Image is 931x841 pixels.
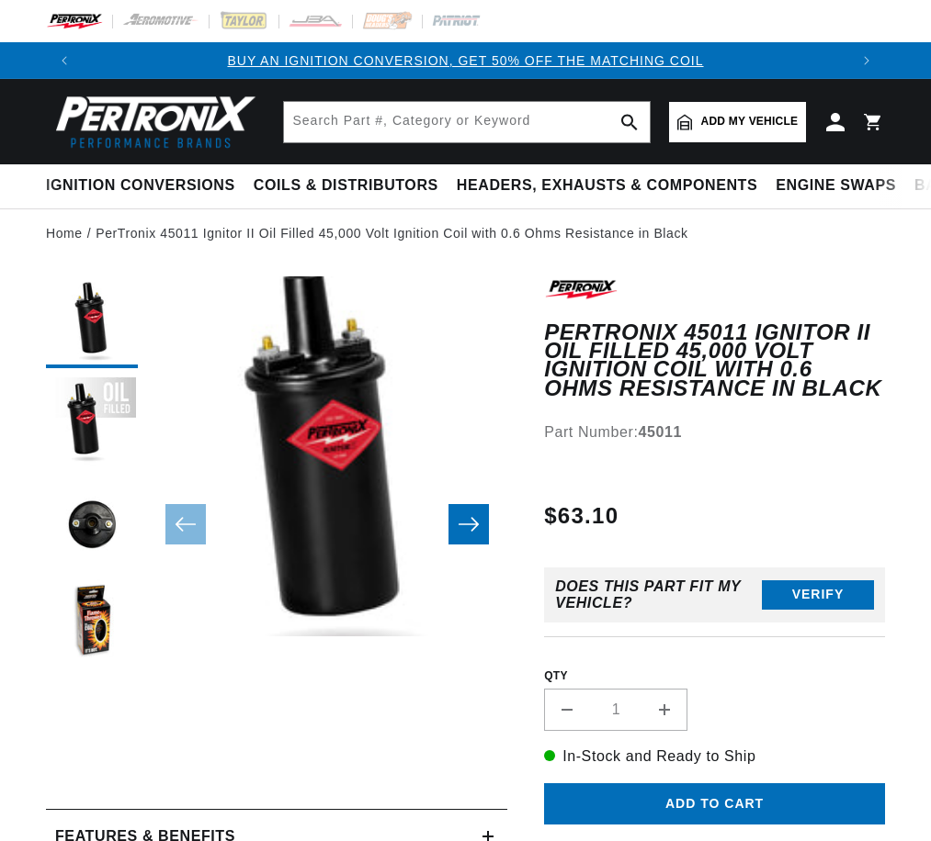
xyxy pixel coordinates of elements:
a: PerTronix 45011 Ignitor II Oil Filled 45,000 Volt Ignition Coil with 0.6 Ohms Resistance in Black [96,223,687,243]
summary: Engine Swaps [766,164,905,207]
button: Slide right [448,504,489,544]
a: BUY AN IGNITION CONVERSION, GET 50% OFF THE MATCHING COIL [227,53,703,68]
a: Home [46,223,83,243]
button: Load image 4 in gallery view [46,579,138,671]
input: Search Part #, Category or Keyword [284,102,650,142]
img: Pertronix [46,90,257,153]
summary: Headers, Exhausts & Components [448,164,766,207]
button: Slide left [165,504,206,544]
button: Add to cart [544,783,885,824]
label: QTY [544,668,885,684]
strong: 45011 [638,424,682,440]
span: Add my vehicle [701,113,799,130]
span: Coils & Distributors [254,176,438,196]
button: Verify [762,580,874,610]
span: Headers, Exhausts & Components [457,176,757,196]
span: Ignition Conversions [46,176,235,196]
button: Load image 2 in gallery view [46,377,138,469]
media-gallery: Gallery Viewer [46,276,507,772]
button: Load image 1 in gallery view [46,276,138,368]
div: Announcement [83,50,848,71]
a: Add my vehicle [669,102,807,142]
button: Translation missing: en.sections.announcements.previous_announcement [46,42,83,79]
p: In-Stock and Ready to Ship [544,745,885,768]
h1: PerTronix 45011 Ignitor II Oil Filled 45,000 Volt Ignition Coil with 0.6 Ohms Resistance in Black [544,323,885,398]
button: Load image 3 in gallery view [46,478,138,570]
div: Does This part fit My vehicle? [555,578,762,611]
div: Part Number: [544,420,885,444]
summary: Ignition Conversions [46,164,244,207]
button: Translation missing: en.sections.announcements.next_announcement [848,42,885,79]
div: 1 of 3 [83,50,848,71]
summary: Coils & Distributors [244,164,448,207]
span: $63.10 [544,499,619,533]
nav: breadcrumbs [46,223,885,243]
button: search button [609,102,650,142]
span: Engine Swaps [776,176,896,196]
